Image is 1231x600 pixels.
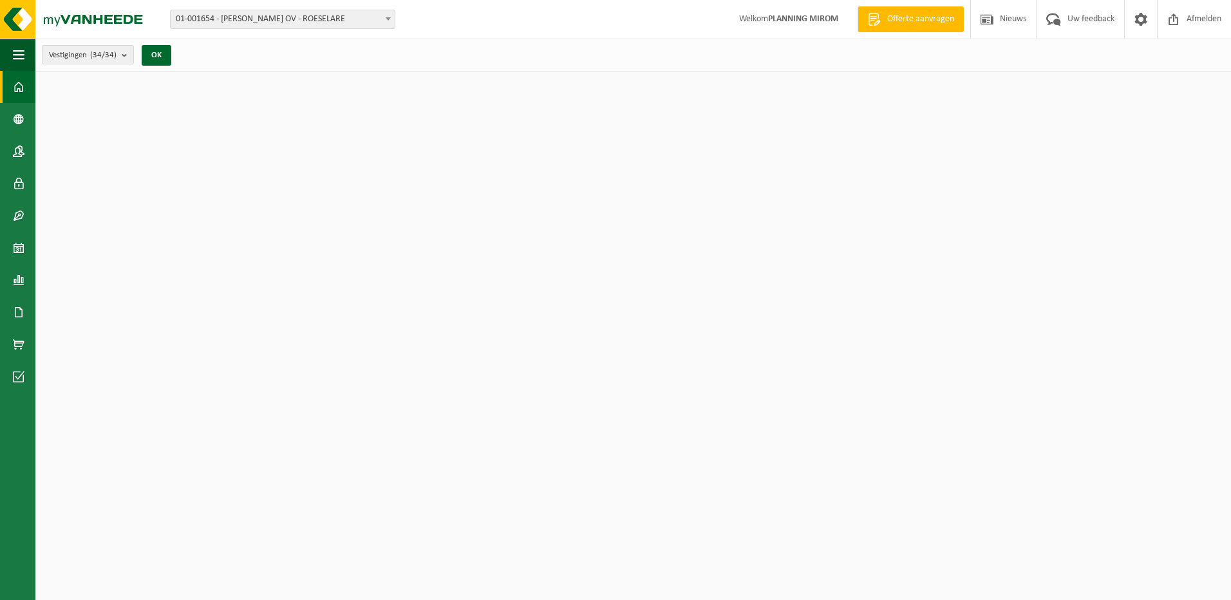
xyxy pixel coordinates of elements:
[768,14,838,24] strong: PLANNING MIROM
[884,13,957,26] span: Offerte aanvragen
[42,45,134,64] button: Vestigingen(34/34)
[90,51,117,59] count: (34/34)
[170,10,395,29] span: 01-001654 - MIROM ROESELARE OV - ROESELARE
[49,46,117,65] span: Vestigingen
[142,45,171,66] button: OK
[858,6,964,32] a: Offerte aanvragen
[171,10,395,28] span: 01-001654 - MIROM ROESELARE OV - ROESELARE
